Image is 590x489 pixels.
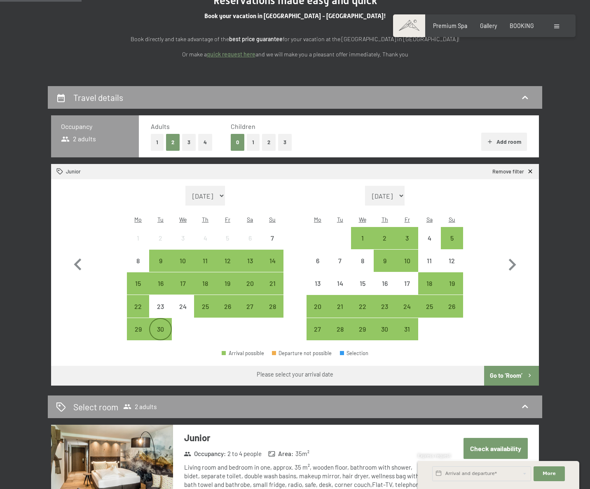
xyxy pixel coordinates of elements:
div: Arrival possible [239,250,261,272]
div: Arrival possible [396,227,418,249]
div: 22 [128,303,148,324]
div: Arrival possible [149,272,171,295]
div: Tue Oct 14 2025 [329,272,351,295]
div: Arrival possible [149,250,171,272]
div: Arrival possible [374,227,396,249]
button: Go to ‘Room’ [484,366,539,386]
div: Sat Sep 20 2025 [239,272,261,295]
div: 27 [240,303,260,324]
button: 2 [262,134,276,151]
div: Tue Sep 30 2025 [149,318,171,340]
div: 18 [195,280,215,301]
div: 13 [240,257,260,278]
div: Thu Sep 25 2025 [194,295,216,317]
div: Tue Oct 07 2025 [329,250,351,272]
abbr: Wednesday [359,216,366,223]
div: Mon Sep 01 2025 [127,227,149,249]
div: Mon Sep 15 2025 [127,272,149,295]
div: Arrival not possible [418,250,440,272]
div: Tue Sep 02 2025 [149,227,171,249]
div: 2 [150,235,171,255]
div: Tue Sep 23 2025 [149,295,171,317]
div: Arrival possible [149,318,171,340]
div: Arrival not possible [329,250,351,272]
p: Book directly and take advantage of the for your vacation at the [GEOGRAPHIC_DATA] in [GEOGRAPHIC... [114,35,476,44]
div: Sat Sep 27 2025 [239,295,261,317]
div: 30 [150,326,171,346]
div: Arrival not possible [307,272,329,295]
h3: Junior [184,431,429,444]
div: Mon Sep 29 2025 [127,318,149,340]
div: Fri Oct 10 2025 [396,250,418,272]
div: 26 [217,303,238,324]
div: Thu Oct 02 2025 [374,227,396,249]
div: Arrival not possible [172,295,194,317]
div: Arrival possible [216,272,239,295]
span: BOOKING [510,22,534,29]
div: Tue Oct 21 2025 [329,295,351,317]
div: 5 [217,235,238,255]
div: Fri Oct 17 2025 [396,272,418,295]
div: Arrival possible [127,318,149,340]
div: Fri Sep 05 2025 [216,227,239,249]
div: Thu Oct 09 2025 [374,250,396,272]
div: Please select your arrival date [257,370,333,379]
div: Arrival possible [351,295,373,317]
div: Fri Oct 31 2025 [396,318,418,340]
div: 26 [442,303,462,324]
div: 14 [330,280,350,301]
div: Arrival possible [216,250,239,272]
div: Arrival not possible [216,227,239,249]
div: 25 [195,303,215,324]
strong: best price guarantee [229,35,283,42]
div: Thu Oct 16 2025 [374,272,396,295]
div: 17 [173,280,193,301]
div: 18 [419,280,440,301]
div: Sun Sep 21 2025 [261,272,283,295]
div: Arrival possible [351,227,373,249]
div: 10 [397,257,417,278]
div: 12 [442,257,462,278]
strong: Area : [268,449,294,458]
div: 28 [330,326,350,346]
button: 3 [182,134,196,151]
div: 29 [128,326,148,346]
abbr: Tuesday [157,216,164,223]
button: 1 [151,134,164,151]
div: Arrival possible [374,250,396,272]
div: Arrival possible [194,272,216,295]
a: Premium Spa [433,22,467,29]
div: 14 [262,257,283,278]
div: Arrival possible [418,295,440,317]
div: 21 [330,303,350,324]
a: Remove filter [492,168,534,175]
div: 23 [375,303,395,324]
div: Arrival possible [239,295,261,317]
button: 4 [198,134,212,151]
abbr: Thursday [202,216,208,223]
div: Mon Oct 13 2025 [307,272,329,295]
div: Arrival possible [261,250,283,272]
div: Sat Oct 11 2025 [418,250,440,272]
div: Arrival possible [216,295,239,317]
div: 16 [375,280,395,301]
div: Arrival possible [261,295,283,317]
div: Sun Sep 28 2025 [261,295,283,317]
div: Wed Oct 15 2025 [351,272,373,295]
div: 3 [173,235,193,255]
a: Gallery [480,22,497,29]
div: Arrival possible [396,295,418,317]
svg: Room [56,168,63,175]
div: 30 [375,326,395,346]
h2: Travel details [73,92,123,103]
div: Arrival possible [396,250,418,272]
div: Wed Oct 01 2025 [351,227,373,249]
h2: Select room [73,401,118,413]
div: 20 [307,303,328,324]
div: Arrival not possible [127,250,149,272]
span: Book your vacation in [GEOGRAPHIC_DATA] - [GEOGRAPHIC_DATA]! [204,12,386,20]
div: 24 [173,303,193,324]
div: 9 [150,257,171,278]
div: Tue Sep 16 2025 [149,272,171,295]
div: 1 [352,235,372,255]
